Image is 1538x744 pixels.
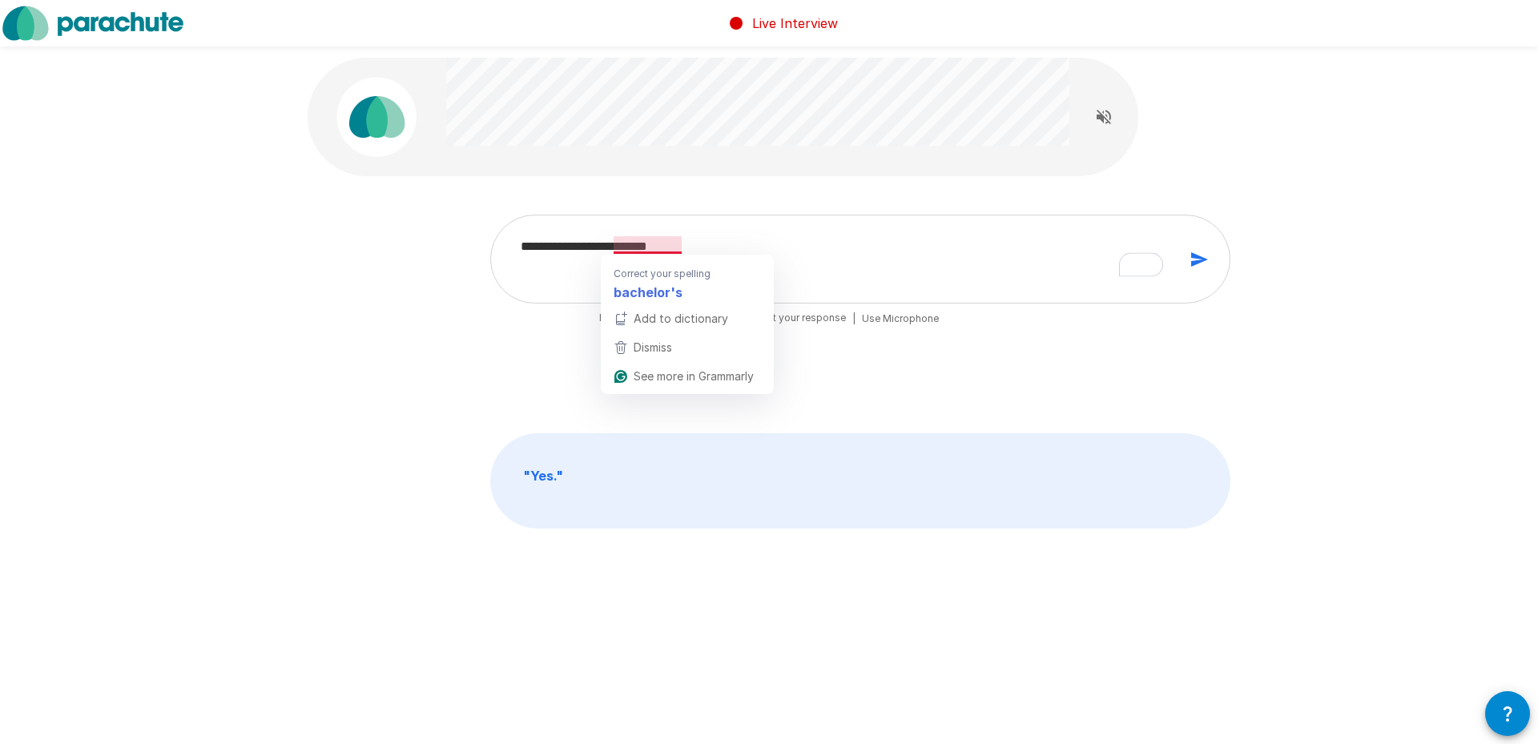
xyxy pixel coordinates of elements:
p: Live Interview [752,14,838,33]
span: Use Microphone [862,311,939,327]
button: Read questions aloud [1088,101,1120,133]
span: | [852,311,856,327]
img: parachute_avatar.png [336,77,417,157]
span: Press to submit your response [599,310,847,327]
b: " Yes. " [523,468,563,484]
textarea: To enrich screen reader interactions, please activate Accessibility in Grammarly extension settings [510,231,1177,287]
